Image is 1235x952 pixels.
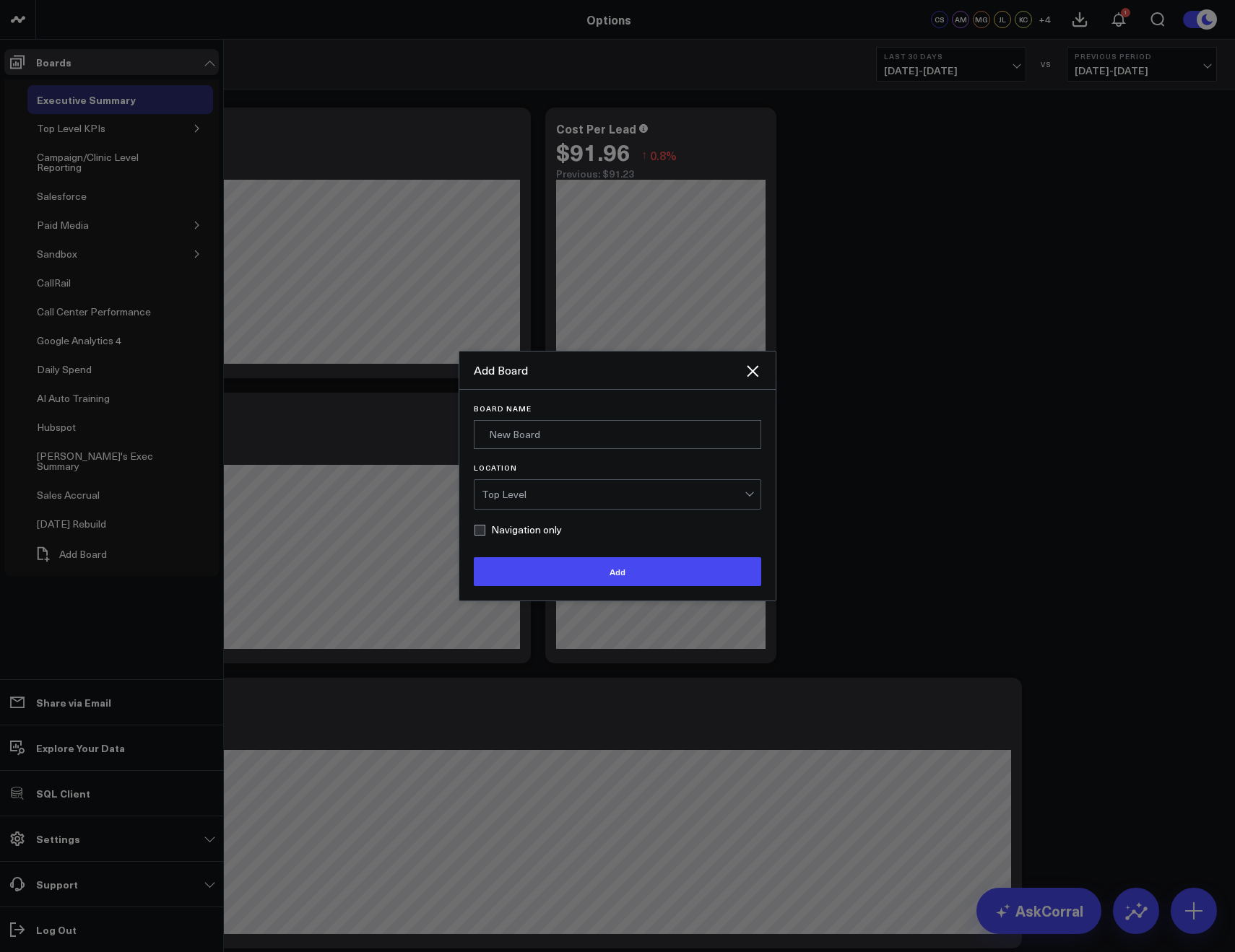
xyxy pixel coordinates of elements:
[474,524,562,536] label: Navigation only
[474,362,744,378] div: Add Board
[474,463,761,472] label: Location
[474,404,761,413] label: Board Name
[474,420,761,449] input: New Board
[482,489,745,500] div: Top Level
[744,362,761,380] button: Close
[474,557,761,586] button: Add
